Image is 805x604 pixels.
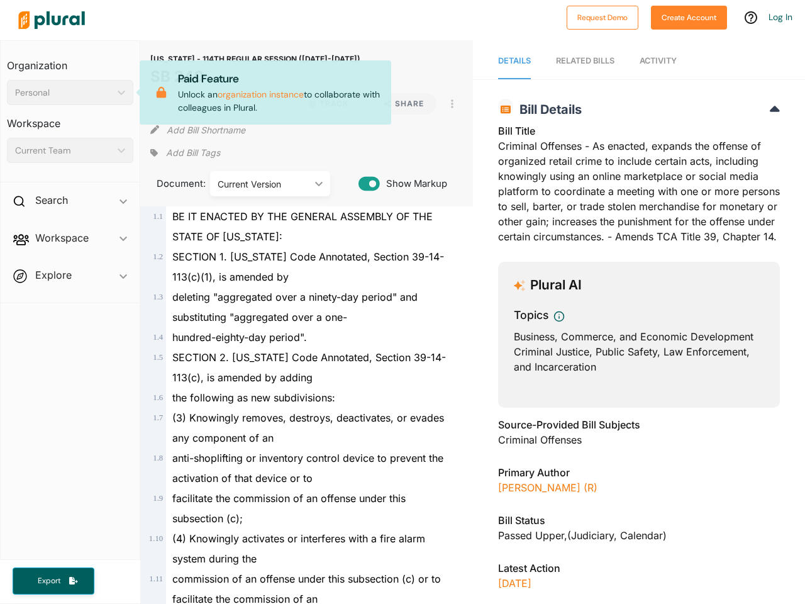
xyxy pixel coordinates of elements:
span: [US_STATE] - 114TH REGULAR SESSION ([DATE]-[DATE]) [150,54,360,64]
h3: Latest Action [498,561,780,576]
h3: Organization [7,47,133,75]
span: 1 . 7 [153,413,163,422]
span: BE IT ENACTED BY THE GENERAL ASSEMBLY OF THE STATE OF [US_STATE]: [172,210,433,243]
span: (4) Knowingly activates or interferes with a fire alarm system during the [172,532,425,565]
span: 1 . 10 [149,534,163,543]
div: Current Team [15,144,113,157]
h3: Source-Provided Bill Subjects [498,417,780,432]
h3: Plural AI [530,277,582,293]
span: the following as new subdivisions: [172,391,335,404]
button: Create Account [651,6,727,30]
button: Request Demo [567,6,638,30]
a: organization instance [218,89,304,100]
button: Share [372,93,436,115]
span: 1 . 2 [153,252,163,261]
span: SECTION 2. [US_STATE] Code Annotated, Section 39-14-113(c), is amended by adding [172,351,446,384]
h3: Bill Status [498,513,780,528]
h3: Bill Title [498,123,780,138]
button: Add Bill Shortname [167,120,245,140]
button: Export [13,568,94,595]
div: RELATED BILLS [556,55,614,67]
h3: Workspace [7,105,133,133]
span: SECTION 1. [US_STATE] Code Annotated, Section 39-14-113(c)(1), is amended by [172,250,444,283]
h3: Topics [514,307,548,323]
span: Export [29,576,69,586]
div: Passed Upper , ( ) [498,528,780,543]
a: Log In [769,11,792,23]
span: Calendar [620,529,663,542]
div: Criminal Offenses - As enacted, expands the offense of organized retail crime to include certain ... [498,123,780,252]
span: anti-shoplifting or inventory control device to prevent the activation of that device or to [172,452,443,484]
div: Personal [15,86,113,99]
a: Create Account [651,10,727,23]
div: Criminal Justice, Public Safety, Law Enforcement, and Incarceration [514,344,764,374]
a: [PERSON_NAME] (R) [498,481,597,494]
span: hundred-eighty-day period". [172,331,307,344]
p: Paid Feature [178,70,381,87]
span: 1 . 11 [149,574,163,583]
span: Judiciary [571,529,620,542]
span: Add Bill Tags [166,147,220,159]
span: 1 . 5 [153,353,163,362]
span: (3) Knowingly removes, destroys, deactivates, or evades any component of an [172,411,444,444]
span: 1 . 3 [153,293,163,301]
span: Document: [150,177,194,191]
div: Business, Commerce, and Economic Development [514,329,764,344]
span: Bill Details [513,102,582,117]
span: Show Markup [380,177,447,191]
div: Current Version [218,177,310,191]
span: Details [498,56,531,65]
span: 1 . 6 [153,393,163,402]
a: Details [498,43,531,79]
a: Activity [640,43,677,79]
h2: Search [35,193,68,207]
p: Unlock an to collaborate with colleagues in Plural. [178,70,381,115]
span: 1 . 9 [153,494,163,503]
span: deleting "aggregated over a ninety-day period" and substituting "aggregated over a one- [172,291,418,323]
h3: Primary Author [498,465,780,480]
span: facilitate the commission of an offense under this subsection (c); [172,492,406,525]
span: 1 . 8 [153,454,163,462]
span: Activity [640,56,677,65]
p: [DATE] [498,576,780,591]
a: Request Demo [567,10,638,23]
div: Criminal Offenses [498,432,780,447]
div: Add tags [150,143,219,162]
span: 1 . 4 [153,333,163,342]
span: 1 . 1 [153,212,163,221]
a: RELATED BILLS [556,43,614,79]
button: Share [367,93,441,115]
